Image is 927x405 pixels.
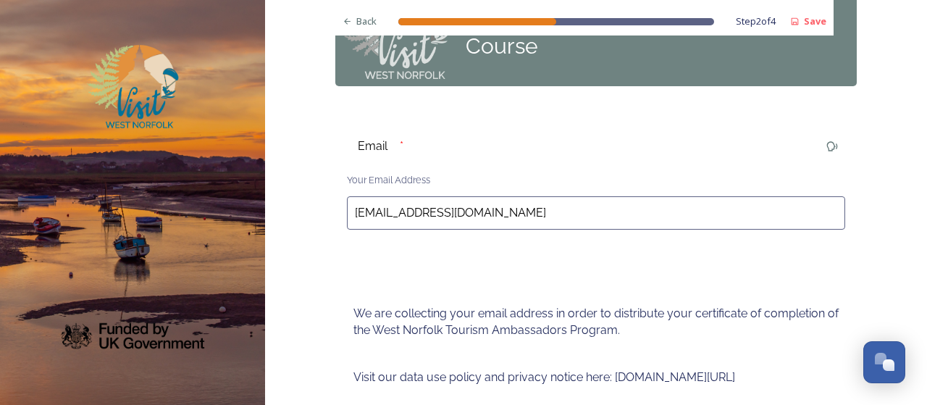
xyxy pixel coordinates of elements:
[353,306,839,338] p: We are collecting your email address in order to distribute your certificate of completion of the...
[804,14,826,28] strong: Save
[356,14,377,28] span: Back
[347,175,430,185] span: Your Email Address
[863,341,905,383] button: Open Chat
[736,14,776,28] span: Step 2 of 4
[347,196,845,230] input: email@domain.com
[353,369,839,386] p: Visit our data use policy and privacy notice here: [DOMAIN_NAME][URL]
[347,130,398,164] div: Email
